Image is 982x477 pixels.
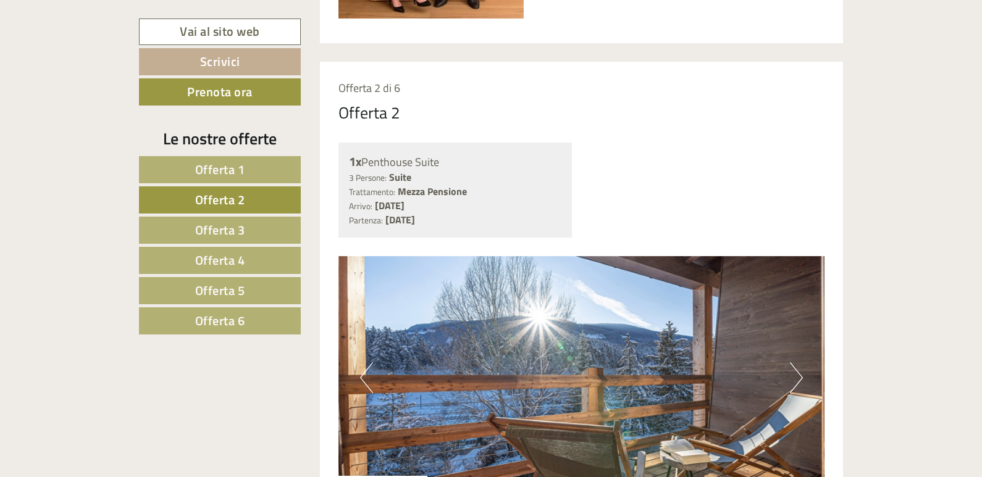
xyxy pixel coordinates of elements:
a: Scrivici [139,48,301,75]
b: [DATE] [385,212,415,227]
a: Prenota ora [139,78,301,106]
small: Partenza: [349,214,383,226]
button: Next [790,362,803,393]
div: Penthouse Suite [349,153,562,171]
small: Arrivo: [349,200,372,212]
b: [DATE] [375,198,405,213]
span: Offerta 6 [195,311,245,330]
b: 1x [349,152,361,171]
span: Offerta 2 [195,190,245,209]
a: Vai al sito web [139,19,301,45]
span: Offerta 2 di 6 [338,80,400,96]
span: Offerta 3 [195,220,245,239]
div: Le nostre offerte [139,127,301,150]
span: Offerta 5 [195,281,245,300]
b: Mezza Pensione [398,184,467,199]
button: Previous [360,362,373,393]
b: Suite [389,170,411,185]
span: Offerta 4 [195,251,245,270]
div: Offerta 2 [338,101,400,124]
small: Trattamento: [349,186,395,198]
small: 3 Persone: [349,172,387,184]
span: Offerta 1 [195,160,245,179]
